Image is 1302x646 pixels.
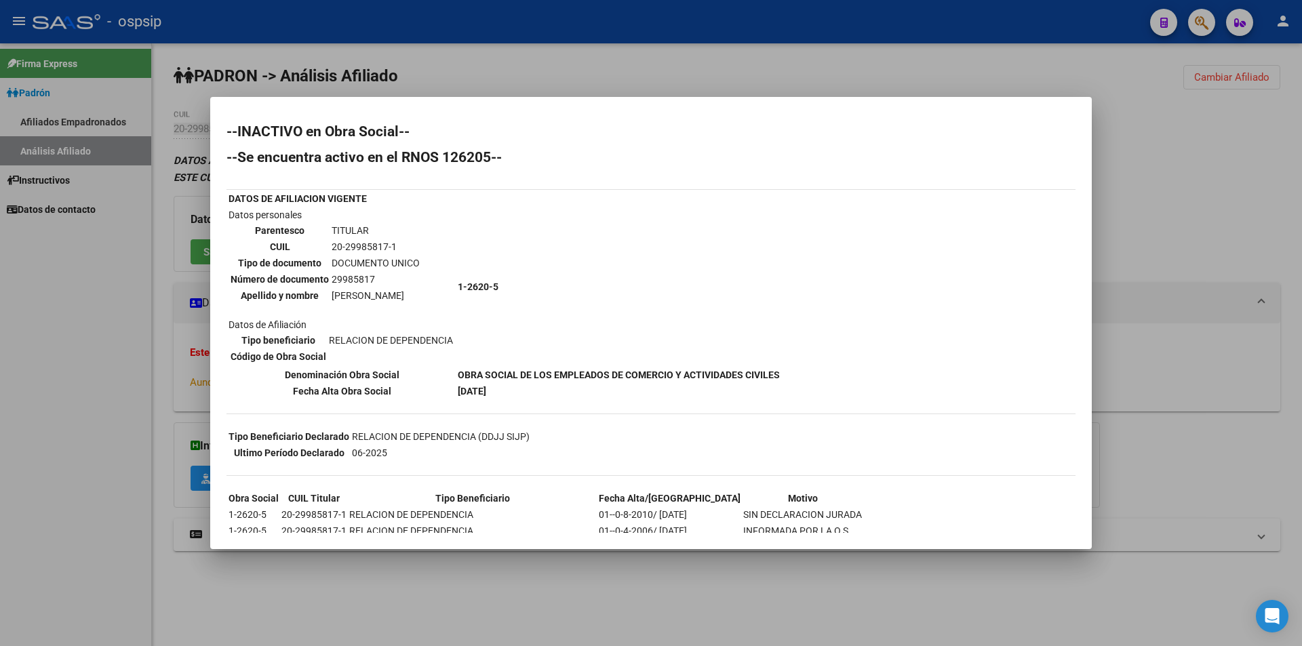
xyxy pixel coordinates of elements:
[1256,600,1288,632] div: Open Intercom Messenger
[230,333,327,348] th: Tipo beneficiario
[351,445,530,460] td: 06-2025
[351,429,530,444] td: RELACION DE DEPENDENCIA (DDJJ SIJP)
[458,386,486,397] b: [DATE]
[331,272,420,287] td: 29985817
[743,523,863,538] td: INFORMADA POR LA O.S.
[743,491,863,506] th: Motivo
[331,256,420,270] td: DOCUMENTO UNICO
[349,507,597,522] td: RELACION DE DEPENDENCIA
[281,523,347,538] td: 20-29985817-1
[228,207,456,366] td: Datos personales Datos de Afiliación
[229,193,367,204] b: DATOS DE AFILIACION VIGENTE
[328,333,454,348] td: RELACION DE DEPENDENCIA
[228,491,279,506] th: Obra Social
[228,507,279,522] td: 1-2620-5
[228,445,350,460] th: Ultimo Período Declarado
[228,523,279,538] td: 1-2620-5
[226,125,1076,138] h2: --INACTIVO en Obra Social--
[228,429,350,444] th: Tipo Beneficiario Declarado
[331,288,420,303] td: [PERSON_NAME]
[349,523,597,538] td: RELACION DE DEPENDENCIA
[331,239,420,254] td: 20-29985817-1
[458,281,498,292] b: 1-2620-5
[458,369,780,380] b: OBRA SOCIAL DE LOS EMPLEADOS DE COMERCIO Y ACTIVIDADES CIVILES
[228,384,456,399] th: Fecha Alta Obra Social
[349,491,597,506] th: Tipo Beneficiario
[230,223,330,238] th: Parentesco
[230,256,330,270] th: Tipo de documento
[228,367,456,382] th: Denominación Obra Social
[226,150,1076,164] h2: --Se encuentra activo en el RNOS 126205--
[281,491,347,506] th: CUIL Titular
[598,523,741,538] td: 01--0-4-2006/ [DATE]
[230,288,330,303] th: Apellido y nombre
[230,239,330,254] th: CUIL
[598,507,741,522] td: 01--0-8-2010/ [DATE]
[230,349,327,364] th: Código de Obra Social
[281,507,347,522] td: 20-29985817-1
[598,491,741,506] th: Fecha Alta/[GEOGRAPHIC_DATA]
[743,507,863,522] td: SIN DECLARACION JURADA
[331,223,420,238] td: TITULAR
[230,272,330,287] th: Número de documento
